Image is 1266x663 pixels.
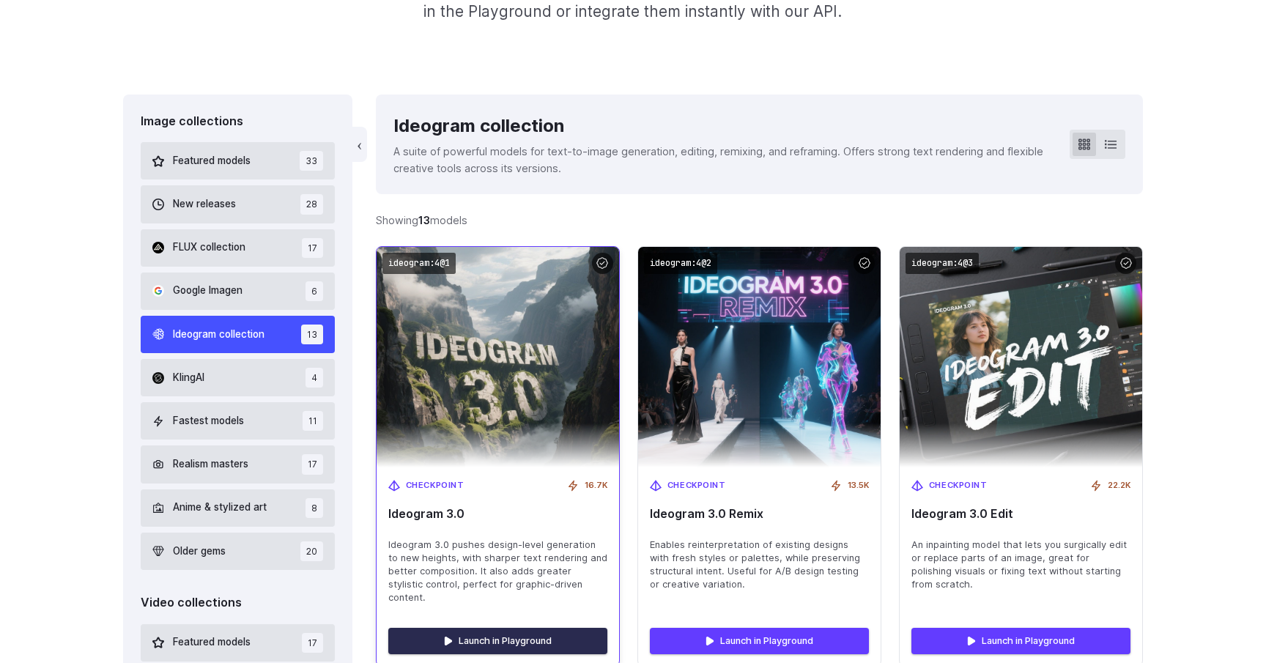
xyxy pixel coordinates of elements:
[906,253,979,274] code: ideogram:4@3
[382,253,456,274] code: ideogram:4@1
[141,112,335,131] div: Image collections
[306,368,323,388] span: 4
[911,507,1130,521] span: Ideogram 3.0 Edit
[173,283,243,299] span: Google Imagen
[911,538,1130,591] span: An inpainting model that lets you surgically edit or replace parts of an image, great for polishi...
[141,359,335,396] button: KlingAI 4
[306,498,323,518] span: 8
[173,544,226,560] span: Older gems
[141,229,335,267] button: FLUX collection 17
[141,445,335,483] button: Realism masters 17
[173,456,248,473] span: Realism masters
[141,273,335,310] button: Google Imagen 6
[300,194,323,214] span: 28
[848,479,869,492] span: 13.5K
[141,316,335,353] button: Ideogram collection 13
[418,214,430,226] strong: 13
[667,479,726,492] span: Checkpoint
[388,628,607,654] a: Launch in Playground
[303,411,323,431] span: 11
[364,236,631,478] img: Ideogram 3.0
[173,240,245,256] span: FLUX collection
[173,500,267,516] span: Anime & stylized art
[173,153,251,169] span: Featured models
[141,624,335,662] button: Featured models 17
[388,538,607,604] span: Ideogram 3.0 pushes design-level generation to new heights, with sharper text rendering and bette...
[1108,479,1130,492] span: 22.2K
[406,479,464,492] span: Checkpoint
[376,212,467,229] div: Showing models
[650,538,869,591] span: Enables reinterpretation of existing designs with fresh styles or palettes, while preserving stru...
[141,533,335,570] button: Older gems 20
[300,541,323,561] span: 20
[300,151,323,171] span: 33
[141,593,335,612] div: Video collections
[585,479,607,492] span: 16.7K
[393,112,1046,140] div: Ideogram collection
[301,325,323,344] span: 13
[141,185,335,223] button: New releases 28
[302,238,323,258] span: 17
[302,454,323,474] span: 17
[388,507,607,521] span: Ideogram 3.0
[141,489,335,527] button: Anime & stylized art 8
[306,281,323,301] span: 6
[644,253,717,274] code: ideogram:4@2
[650,507,869,521] span: Ideogram 3.0 Remix
[141,402,335,440] button: Fastest models 11
[173,413,244,429] span: Fastest models
[929,479,988,492] span: Checkpoint
[650,628,869,654] a: Launch in Playground
[141,142,335,179] button: Featured models 33
[352,127,367,162] button: ‹
[173,196,236,212] span: New releases
[173,634,251,651] span: Featured models
[302,633,323,653] span: 17
[911,628,1130,654] a: Launch in Playground
[173,370,204,386] span: KlingAI
[393,143,1046,177] p: A suite of powerful models for text-to-image generation, editing, remixing, and reframing. Offers...
[900,247,1142,467] img: Ideogram 3.0 Edit
[638,247,881,467] img: Ideogram 3.0 Remix
[173,327,264,343] span: Ideogram collection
